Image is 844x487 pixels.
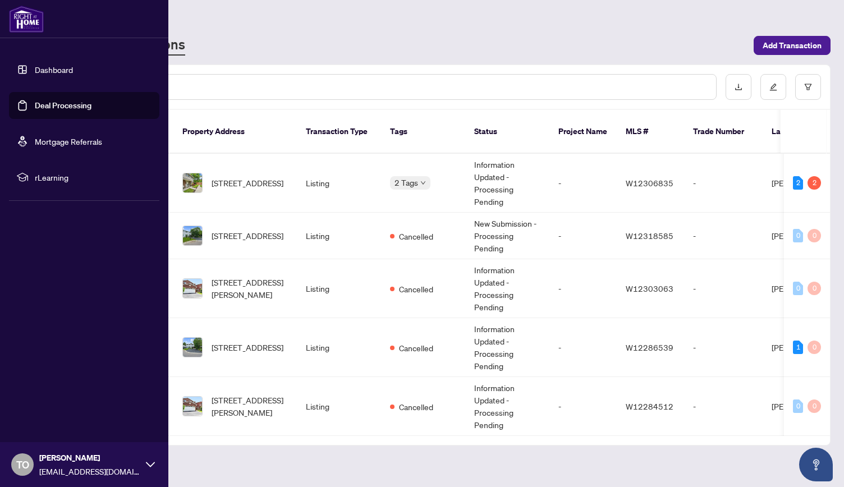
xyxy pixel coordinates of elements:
[297,318,381,377] td: Listing
[793,341,803,354] div: 1
[420,180,426,186] span: down
[399,342,433,354] span: Cancelled
[795,74,821,100] button: filter
[549,318,617,377] td: -
[763,36,822,54] span: Add Transaction
[549,213,617,259] td: -
[465,213,549,259] td: New Submission - Processing Pending
[684,213,763,259] td: -
[212,276,288,301] span: [STREET_ADDRESS][PERSON_NAME]
[808,282,821,295] div: 0
[793,229,803,242] div: 0
[35,136,102,146] a: Mortgage Referrals
[769,83,777,91] span: edit
[212,229,283,242] span: [STREET_ADDRESS]
[465,259,549,318] td: Information Updated - Processing Pending
[617,110,684,154] th: MLS #
[35,171,152,183] span: rLearning
[183,173,202,192] img: thumbnail-img
[684,259,763,318] td: -
[35,100,91,111] a: Deal Processing
[793,282,803,295] div: 0
[297,154,381,213] td: Listing
[297,377,381,436] td: Listing
[549,377,617,436] td: -
[297,259,381,318] td: Listing
[684,154,763,213] td: -
[735,83,742,91] span: download
[626,283,673,293] span: W12303063
[399,283,433,295] span: Cancelled
[808,399,821,413] div: 0
[549,259,617,318] td: -
[804,83,812,91] span: filter
[626,178,673,188] span: W12306835
[808,341,821,354] div: 0
[684,110,763,154] th: Trade Number
[793,176,803,190] div: 2
[684,377,763,436] td: -
[626,342,673,352] span: W12286539
[754,36,831,55] button: Add Transaction
[549,154,617,213] td: -
[9,6,44,33] img: logo
[212,341,283,353] span: [STREET_ADDRESS]
[760,74,786,100] button: edit
[39,465,140,477] span: [EMAIL_ADDRESS][DOMAIN_NAME]
[684,318,763,377] td: -
[808,176,821,190] div: 2
[183,397,202,416] img: thumbnail-img
[399,401,433,413] span: Cancelled
[212,177,283,189] span: [STREET_ADDRESS]
[793,399,803,413] div: 0
[39,452,140,464] span: [PERSON_NAME]
[726,74,751,100] button: download
[183,226,202,245] img: thumbnail-img
[465,154,549,213] td: Information Updated - Processing Pending
[183,279,202,298] img: thumbnail-img
[799,448,833,481] button: Open asap
[183,338,202,357] img: thumbnail-img
[626,231,673,241] span: W12318585
[465,110,549,154] th: Status
[212,394,288,419] span: [STREET_ADDRESS][PERSON_NAME]
[297,213,381,259] td: Listing
[808,229,821,242] div: 0
[399,230,433,242] span: Cancelled
[465,377,549,436] td: Information Updated - Processing Pending
[297,110,381,154] th: Transaction Type
[549,110,617,154] th: Project Name
[395,176,418,189] span: 2 Tags
[16,457,29,472] span: TO
[626,401,673,411] span: W12284512
[35,65,73,75] a: Dashboard
[381,110,465,154] th: Tags
[465,318,549,377] td: Information Updated - Processing Pending
[173,110,297,154] th: Property Address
